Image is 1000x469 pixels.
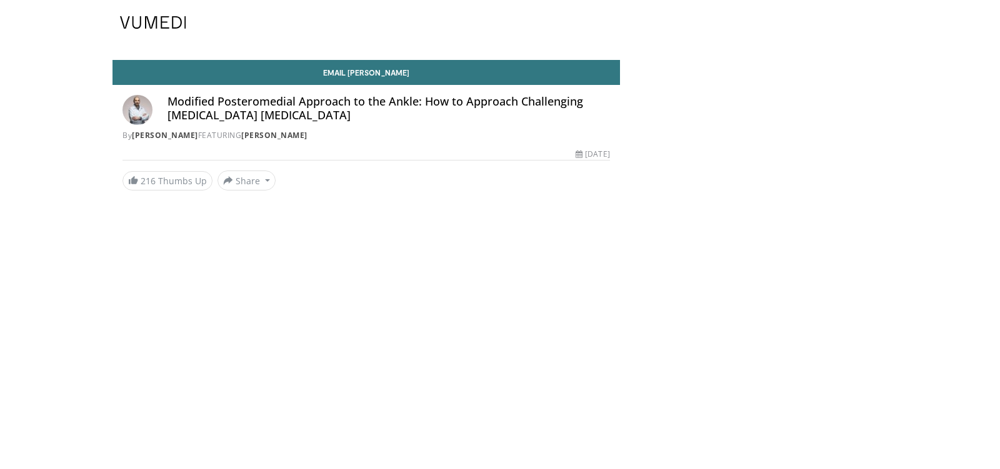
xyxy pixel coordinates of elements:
a: [PERSON_NAME] [241,130,307,141]
div: [DATE] [576,149,609,160]
span: 216 [141,175,156,187]
img: VuMedi Logo [120,16,186,29]
a: [PERSON_NAME] [132,130,198,141]
a: 216 Thumbs Up [122,171,212,190]
h4: Modified Posteromedial Approach to the Ankle: How to Approach Challenging [MEDICAL_DATA] [MEDICAL... [167,95,610,122]
div: By FEATURING [122,130,610,141]
img: Avatar [122,95,152,125]
a: Email [PERSON_NAME] [112,60,620,85]
button: Share [217,170,276,190]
